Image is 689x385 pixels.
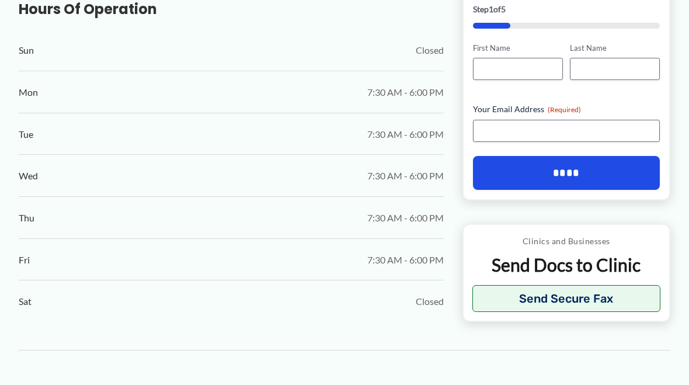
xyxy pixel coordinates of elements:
[367,167,444,185] span: 7:30 AM - 6:00 PM
[489,4,493,13] span: 1
[473,103,660,115] label: Your Email Address
[473,42,563,53] label: First Name
[416,293,444,310] span: Closed
[416,41,444,59] span: Closed
[367,126,444,143] span: 7:30 AM - 6:00 PM
[570,42,660,53] label: Last Name
[367,209,444,227] span: 7:30 AM - 6:00 PM
[472,285,660,312] button: Send Secure Fax
[472,234,660,249] p: Clinics and Businesses
[19,167,38,185] span: Wed
[367,84,444,101] span: 7:30 AM - 6:00 PM
[19,84,38,101] span: Mon
[548,105,581,114] span: (Required)
[473,5,660,13] p: Step of
[19,41,34,59] span: Sun
[501,4,506,13] span: 5
[19,126,33,143] span: Tue
[367,251,444,269] span: 7:30 AM - 6:00 PM
[19,209,34,227] span: Thu
[19,251,30,269] span: Fri
[472,254,660,276] p: Send Docs to Clinic
[19,293,32,310] span: Sat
